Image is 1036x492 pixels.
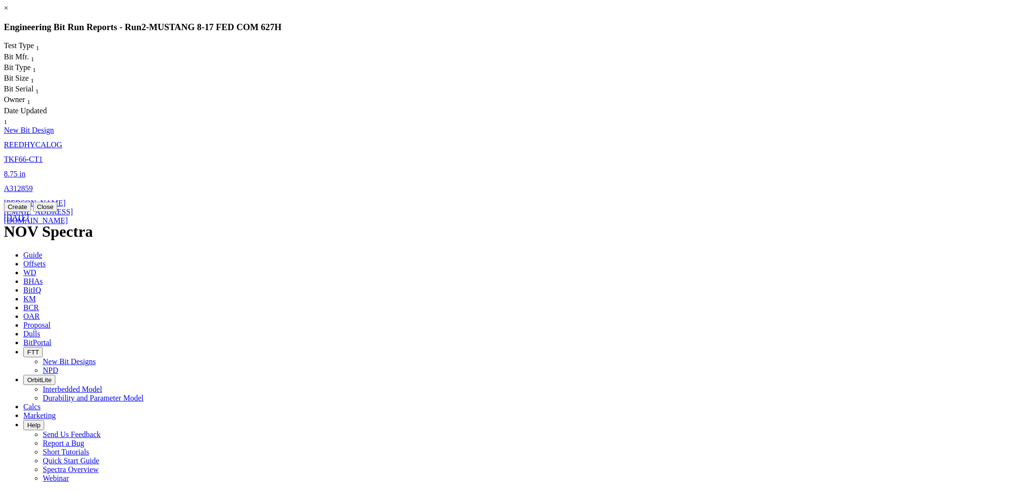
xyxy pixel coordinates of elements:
[4,95,25,104] span: Owner
[4,41,57,52] div: Test Type Sort None
[23,321,51,329] span: Proposal
[23,411,56,420] span: Marketing
[23,312,40,320] span: OAR
[23,260,46,268] span: Offsets
[33,66,36,73] sub: 1
[4,106,52,126] div: Date Updated Sort None
[4,53,29,61] span: Bit Mfr.
[4,202,31,212] button: Create
[23,251,42,259] span: Guide
[43,439,84,447] a: Report a Bug
[27,349,39,356] span: FTT
[4,74,52,85] div: Bit Size Sort None
[33,63,36,71] span: Sort None
[4,184,33,193] a: A312859
[43,385,102,393] a: Interbedded Model
[4,118,7,125] sub: 1
[4,53,52,63] div: Bit Mfr. Sort None
[4,74,52,85] div: Sort None
[23,286,41,294] span: BitIQ
[4,106,52,126] div: Sort None
[4,63,52,74] div: Bit Type Sort None
[4,106,47,115] span: Date Updated
[23,330,40,338] span: Dulls
[31,55,34,63] sub: 1
[4,155,43,163] a: TKF66-CT1
[23,268,36,277] span: WD
[4,85,57,95] div: Bit Serial Sort None
[4,95,52,106] div: Owner Sort None
[4,22,1032,33] h3: Engineering Bit Run Reports - Run -
[43,366,58,374] a: NPD
[19,170,25,178] span: in
[31,53,34,61] span: Sort None
[31,77,34,84] sub: 1
[4,199,73,225] a: [PERSON_NAME][EMAIL_ADDRESS][DOMAIN_NAME]
[36,45,39,52] sub: 1
[35,88,39,95] sub: 1
[4,53,52,63] div: Sort None
[43,448,89,456] a: Short Tutorials
[4,85,57,95] div: Sort None
[43,465,99,474] a: Spectra Overview
[4,41,57,52] div: Sort None
[27,95,31,104] span: Sort None
[4,74,29,82] span: Bit Size
[4,63,31,71] span: Bit Type
[141,22,146,32] span: 2
[23,303,39,312] span: BCR
[4,63,52,74] div: Sort None
[4,85,34,93] span: Bit Serial
[36,41,39,50] span: Sort None
[4,223,1032,241] h1: NOV Spectra
[31,74,34,82] span: Sort None
[4,170,17,178] span: 8.75
[33,202,57,212] button: Close
[43,357,96,366] a: New Bit Designs
[23,295,36,303] span: KM
[35,85,39,93] span: Sort None
[149,22,282,32] span: MUSTANG 8-17 FED COM 627H
[43,430,101,439] a: Send Us Feedback
[27,99,31,106] sub: 1
[43,457,99,465] a: Quick Start Guide
[43,474,69,482] a: Webinar
[43,394,144,402] a: Durability and Parameter Model
[4,213,29,222] a: [DATE]
[27,376,51,384] span: OrbitLite
[27,422,40,429] span: Help
[23,277,43,285] span: BHAs
[4,95,52,106] div: Sort None
[4,141,62,149] a: REEDHYCALOG
[4,115,7,123] span: Sort None
[4,4,8,12] a: ×
[4,170,25,178] a: 8.75 in
[23,338,51,347] span: BitPortal
[23,403,41,411] span: Calcs
[4,126,54,134] a: New Bit Design
[4,41,34,50] span: Test Type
